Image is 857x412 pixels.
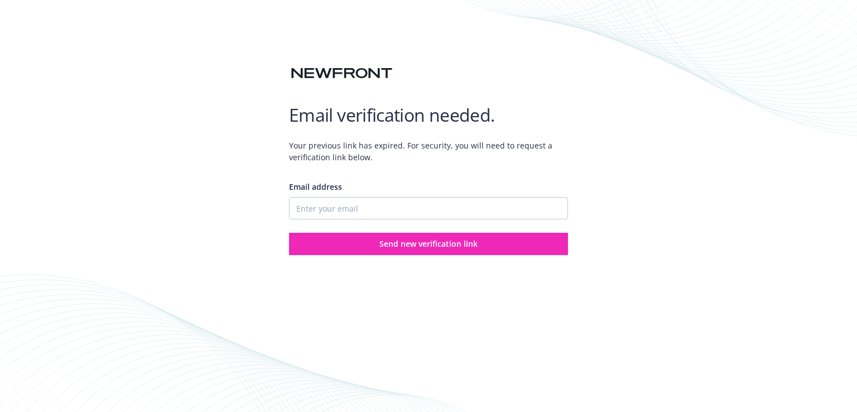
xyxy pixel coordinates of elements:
span: Send new verification link [379,238,478,249]
input: Enter your email [289,197,568,219]
img: Newfront logo [289,64,394,83]
span: Email address [289,181,342,192]
span: Your previous link has expired. For security, you will need to request a verification link below. [289,131,568,172]
h1: Email verification needed. [289,104,568,126]
button: Send new verification link [289,233,568,255]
